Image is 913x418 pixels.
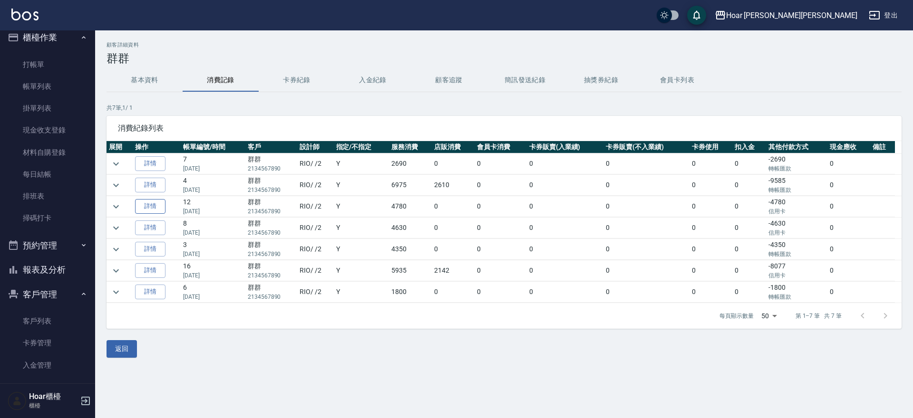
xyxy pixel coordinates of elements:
[690,282,732,303] td: 0
[432,153,475,174] td: 0
[245,175,297,196] td: 群群
[135,263,165,278] a: 詳情
[245,282,297,303] td: 群群
[432,260,475,281] td: 2142
[335,69,411,92] button: 入金紀錄
[181,141,245,153] th: 帳單編號/時間
[766,175,827,196] td: -9585
[768,271,825,280] p: 信用卡
[107,340,137,358] button: 返回
[639,69,715,92] button: 會員卡列表
[389,218,432,238] td: 4630
[248,228,295,237] p: 2134567890
[475,239,526,260] td: 0
[334,175,389,196] td: Y
[133,141,181,153] th: 操作
[690,239,732,260] td: 0
[4,25,91,50] button: 櫃檯作業
[135,199,165,214] a: 詳情
[732,239,766,260] td: 0
[4,354,91,376] a: 入金管理
[865,7,902,24] button: 登出
[603,196,690,217] td: 0
[870,141,895,153] th: 備註
[107,104,902,112] p: 共 7 筆, 1 / 1
[475,260,526,281] td: 0
[432,282,475,303] td: 0
[107,69,183,92] button: 基本資料
[432,239,475,260] td: 0
[475,282,526,303] td: 0
[248,271,295,280] p: 2134567890
[475,218,526,238] td: 0
[4,119,91,141] a: 現金收支登錄
[766,282,827,303] td: -1800
[334,153,389,174] td: Y
[29,392,78,401] h5: Hoar櫃檯
[107,52,902,65] h3: 群群
[11,9,39,20] img: Logo
[334,196,389,217] td: Y
[768,207,825,216] p: 信用卡
[766,260,827,281] td: -8077
[690,175,732,196] td: 0
[690,218,732,238] td: 0
[432,196,475,217] td: 0
[245,141,297,153] th: 客戶
[183,207,243,216] p: [DATE]
[389,153,432,174] td: 2690
[4,257,91,282] button: 報表及分析
[687,6,706,25] button: save
[297,260,333,281] td: RIO / /2
[411,69,487,92] button: 顧客追蹤
[259,69,335,92] button: 卡券紀錄
[297,153,333,174] td: RIO / /2
[827,196,870,217] td: 0
[527,239,603,260] td: 0
[603,153,690,174] td: 0
[603,175,690,196] td: 0
[690,260,732,281] td: 0
[248,250,295,258] p: 2134567890
[766,239,827,260] td: -4350
[432,218,475,238] td: 0
[109,221,123,235] button: expand row
[827,141,870,153] th: 現金應收
[827,282,870,303] td: 0
[4,233,91,258] button: 預約管理
[768,228,825,237] p: 信用卡
[109,285,123,299] button: expand row
[768,186,825,194] p: 轉帳匯款
[389,282,432,303] td: 1800
[245,260,297,281] td: 群群
[732,218,766,238] td: 0
[389,175,432,196] td: 6975
[183,186,243,194] p: [DATE]
[297,141,333,153] th: 設計師
[726,9,857,21] div: Hoar [PERSON_NAME][PERSON_NAME]
[768,250,825,258] p: 轉帳匯款
[719,312,754,320] p: 每頁顯示數量
[711,6,861,25] button: Hoar [PERSON_NAME][PERSON_NAME]
[8,391,27,410] img: Person
[766,196,827,217] td: -4780
[732,153,766,174] td: 0
[297,175,333,196] td: RIO / /2
[732,196,766,217] td: 0
[827,239,870,260] td: 0
[183,271,243,280] p: [DATE]
[183,293,243,301] p: [DATE]
[334,141,389,153] th: 指定/不指定
[4,185,91,207] a: 排班表
[109,264,123,278] button: expand row
[732,175,766,196] td: 0
[118,123,890,133] span: 消費紀錄列表
[334,260,389,281] td: Y
[603,239,690,260] td: 0
[297,196,333,217] td: RIO / /2
[248,186,295,194] p: 2134567890
[563,69,639,92] button: 抽獎券紀錄
[109,242,123,256] button: expand row
[248,293,295,301] p: 2134567890
[107,42,902,48] h2: 顧客詳細資料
